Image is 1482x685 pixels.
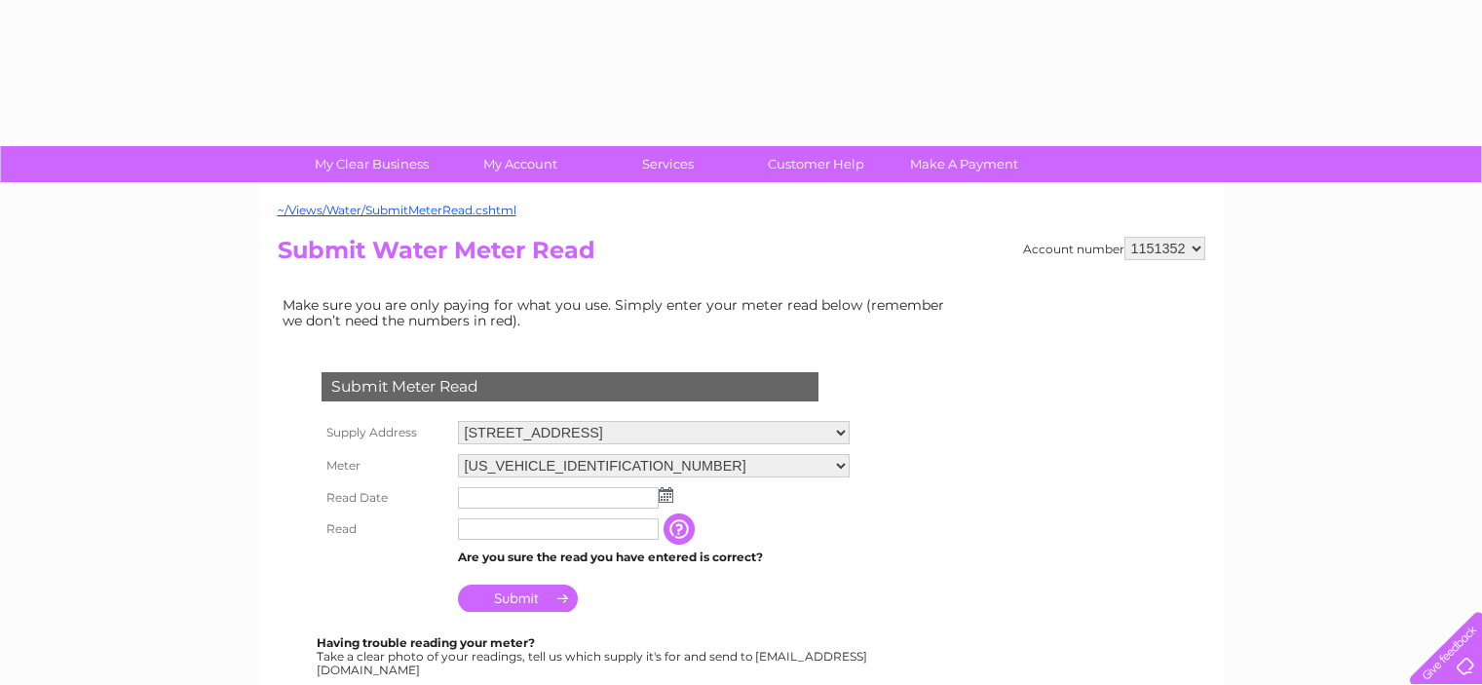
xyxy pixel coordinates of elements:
[659,487,673,503] img: ...
[736,146,896,182] a: Customer Help
[453,545,855,570] td: Are you sure the read you have entered is correct?
[884,146,1045,182] a: Make A Payment
[278,203,516,217] a: ~/Views/Water/SubmitMeterRead.cshtml
[1023,237,1205,260] div: Account number
[317,449,453,482] th: Meter
[317,635,535,650] b: Having trouble reading your meter?
[278,237,1205,274] h2: Submit Water Meter Read
[588,146,748,182] a: Services
[278,292,960,333] td: Make sure you are only paying for what you use. Simply enter your meter read below (remember we d...
[322,372,818,401] div: Submit Meter Read
[317,636,870,676] div: Take a clear photo of your readings, tell us which supply it's for and send to [EMAIL_ADDRESS][DO...
[317,416,453,449] th: Supply Address
[317,514,453,545] th: Read
[458,585,578,612] input: Submit
[664,514,699,545] input: Information
[291,146,452,182] a: My Clear Business
[439,146,600,182] a: My Account
[317,482,453,514] th: Read Date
